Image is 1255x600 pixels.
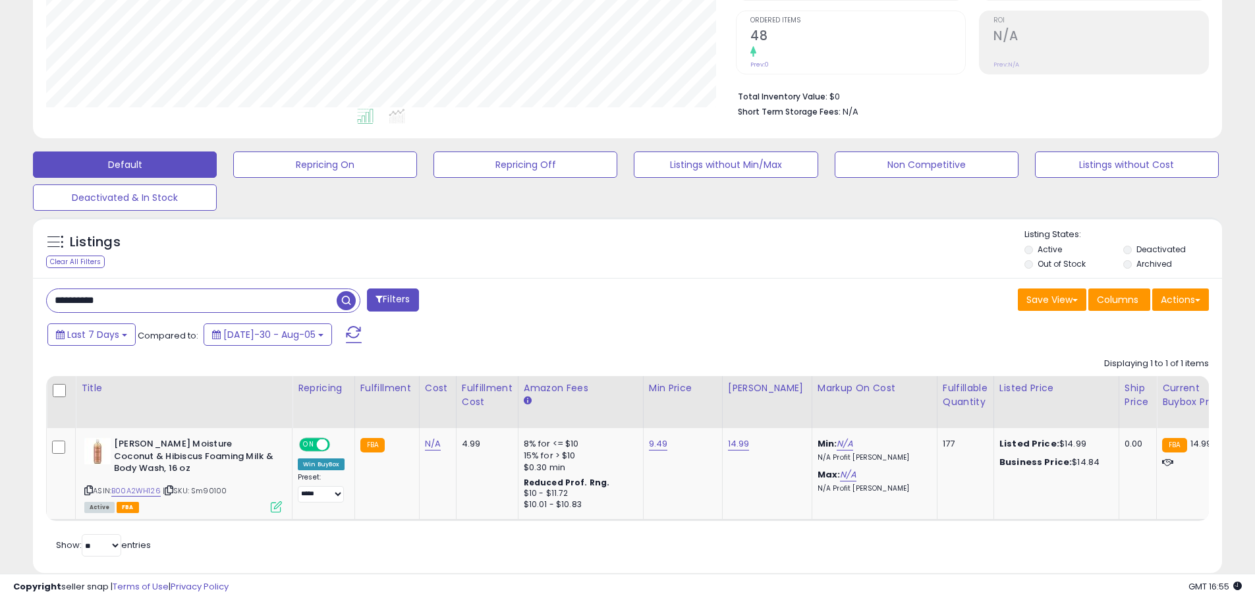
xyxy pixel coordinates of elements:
[67,328,119,341] span: Last 7 Days
[524,381,638,395] div: Amazon Fees
[81,381,287,395] div: Title
[298,458,345,470] div: Win BuyBox
[360,381,414,395] div: Fulfillment
[524,395,532,407] small: Amazon Fees.
[13,581,229,593] div: seller snap | |
[1038,244,1062,255] label: Active
[843,105,858,118] span: N/A
[111,485,161,497] a: B00A2WH126
[728,381,806,395] div: [PERSON_NAME]
[33,184,217,211] button: Deactivated & In Stock
[1035,151,1219,178] button: Listings without Cost
[1152,288,1209,311] button: Actions
[999,456,1072,468] b: Business Price:
[943,381,988,409] div: Fulfillable Quantity
[1162,438,1186,452] small: FBA
[999,438,1109,450] div: $14.99
[649,381,717,395] div: Min Price
[70,233,121,252] h5: Listings
[113,580,169,593] a: Terms of Use
[999,437,1059,450] b: Listed Price:
[993,17,1208,24] span: ROI
[818,484,927,493] p: N/A Profit [PERSON_NAME]
[1097,293,1138,306] span: Columns
[837,437,852,450] a: N/A
[840,468,856,481] a: N/A
[46,256,105,268] div: Clear All Filters
[163,485,227,496] span: | SKU: Sm90100
[1190,437,1212,450] span: 14.99
[524,438,633,450] div: 8% for <= $10
[233,151,417,178] button: Repricing On
[1125,438,1146,450] div: 0.00
[1136,244,1186,255] label: Deactivated
[818,381,932,395] div: Markup on Cost
[56,539,151,551] span: Show: entries
[1136,258,1172,269] label: Archived
[1162,381,1230,409] div: Current Buybox Price
[298,473,345,503] div: Preset:
[524,450,633,462] div: 15% for > $10
[1024,229,1222,241] p: Listing States:
[750,61,769,68] small: Prev: 0
[84,502,115,513] span: All listings currently available for purchase on Amazon
[114,438,274,478] b: [PERSON_NAME] Moisture Coconut & Hibiscus Foaming Milk & Body Wash, 16 oz
[117,502,139,513] span: FBA
[328,439,349,450] span: OFF
[738,91,827,102] b: Total Inventory Value:
[649,437,668,450] a: 9.49
[634,151,818,178] button: Listings without Min/Max
[524,462,633,474] div: $0.30 min
[835,151,1018,178] button: Non Competitive
[425,381,451,395] div: Cost
[728,437,750,450] a: 14.99
[524,499,633,510] div: $10.01 - $10.83
[367,288,418,312] button: Filters
[1188,580,1242,593] span: 2025-08-13 16:55 GMT
[1104,358,1209,370] div: Displaying 1 to 1 of 1 items
[204,323,332,346] button: [DATE]-30 - Aug-05
[300,439,317,450] span: ON
[818,437,837,450] b: Min:
[84,438,111,464] img: 31BzVuauBaL._SL40_.jpg
[750,17,965,24] span: Ordered Items
[171,580,229,593] a: Privacy Policy
[524,477,610,488] b: Reduced Prof. Rng.
[1125,381,1151,409] div: Ship Price
[462,381,513,409] div: Fulfillment Cost
[425,437,441,450] a: N/A
[738,106,841,117] b: Short Term Storage Fees:
[47,323,136,346] button: Last 7 Days
[433,151,617,178] button: Repricing Off
[818,468,841,481] b: Max:
[360,438,385,452] small: FBA
[818,453,927,462] p: N/A Profit [PERSON_NAME]
[223,328,316,341] span: [DATE]-30 - Aug-05
[33,151,217,178] button: Default
[738,88,1199,103] li: $0
[1038,258,1086,269] label: Out of Stock
[84,438,282,511] div: ASIN:
[999,456,1109,468] div: $14.84
[993,28,1208,46] h2: N/A
[524,488,633,499] div: $10 - $11.72
[943,438,984,450] div: 177
[138,329,198,342] span: Compared to:
[750,28,965,46] h2: 48
[462,438,508,450] div: 4.99
[999,381,1113,395] div: Listed Price
[812,376,937,428] th: The percentage added to the cost of goods (COGS) that forms the calculator for Min & Max prices.
[298,381,349,395] div: Repricing
[13,580,61,593] strong: Copyright
[1018,288,1086,311] button: Save View
[993,61,1019,68] small: Prev: N/A
[1088,288,1150,311] button: Columns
